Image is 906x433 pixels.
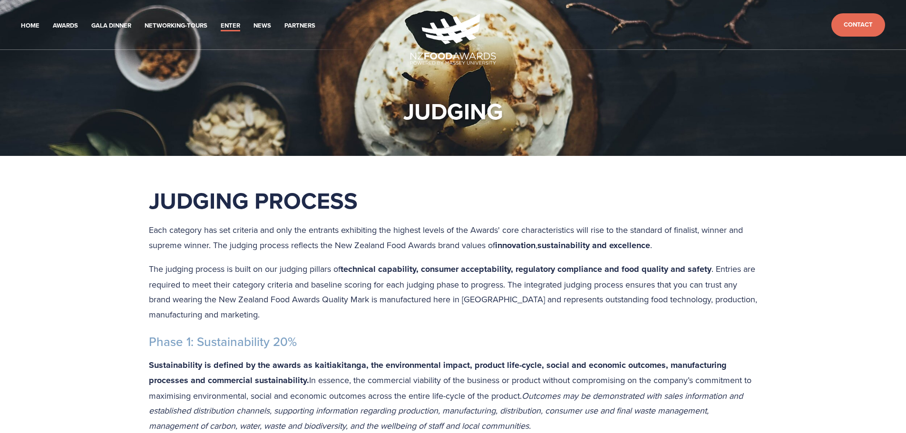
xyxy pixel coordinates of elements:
a: Gala Dinner [91,20,131,31]
p: The judging process is built on our judging pillars of . Entries are required to meet their categ... [149,261,758,322]
a: Home [21,20,39,31]
a: News [253,20,271,31]
em: Outcomes may be demonstrated with sales information and established distribution channels, suppor... [149,390,745,432]
a: Contact [831,13,885,37]
h3: Phase 1: Sustainability 20% [149,334,758,350]
strong: Judging Process [149,184,358,217]
strong: technical capability, consumer acceptability, regulatory compliance and food quality and safety [341,263,711,275]
a: Partners [284,20,315,31]
h1: JUDGING [403,97,503,125]
strong: Sustainability is defined by the awards as kaitiakitanga, the environmental impact, product life-... [149,359,729,387]
a: Awards [53,20,78,31]
a: Enter [221,20,240,31]
strong: innovation [495,239,536,251]
strong: sustainability and excellence [537,239,650,251]
p: Each category has set criteria and only the entrants exhibiting the highest levels of the Awards'... [149,222,758,253]
a: Networking-Tours [145,20,207,31]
